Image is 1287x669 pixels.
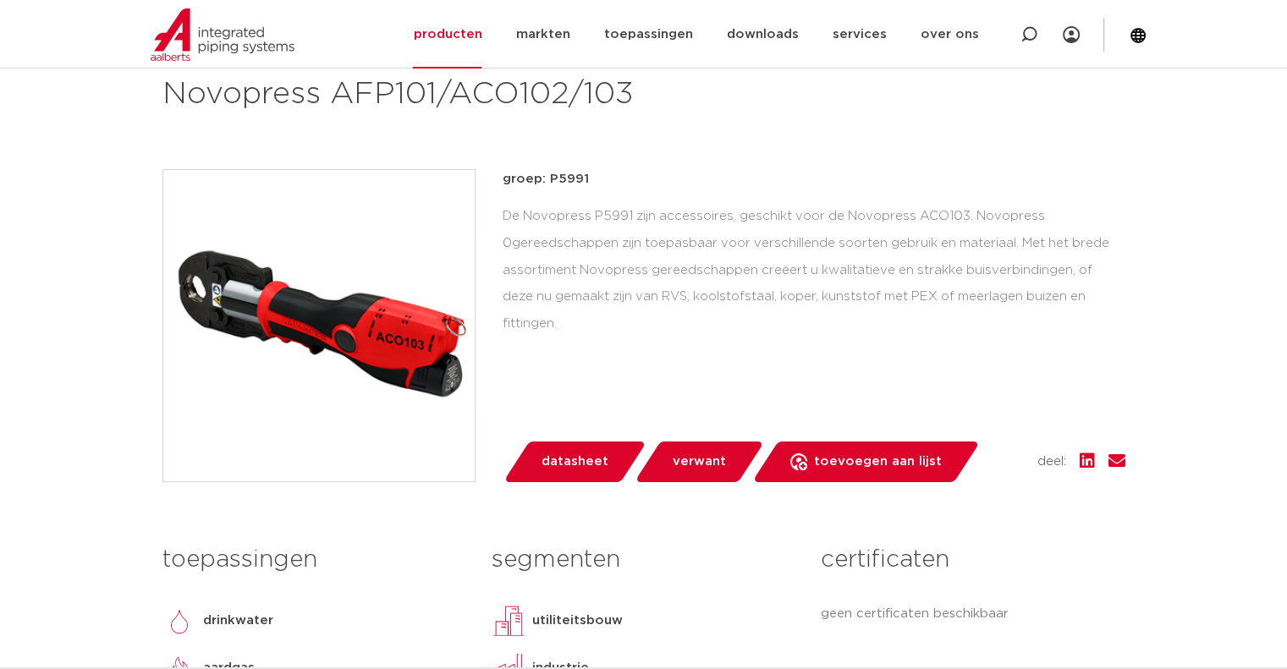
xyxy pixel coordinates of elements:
div: De Novopress P5991 zijn accessoires, geschikt voor de Novopress ACO103. Novopress 0gereedschappen... [503,203,1125,337]
span: datasheet [542,448,608,475]
img: utiliteitsbouw [492,604,525,638]
a: datasheet [503,441,646,482]
p: utiliteitsbouw [532,611,623,631]
span: deel: [1037,452,1066,472]
p: groep: P5991 [503,169,1125,189]
p: drinkwater [203,611,273,631]
p: geen certificaten beschikbaar [821,604,1125,624]
img: Product Image for Novopress AFP101/ACO102/103 [163,170,475,481]
h3: toepassingen [162,543,466,577]
h1: Novopress AFP101/ACO102/103 [162,74,798,115]
h3: certificaten [821,543,1125,577]
h3: segmenten [492,543,795,577]
span: toevoegen aan lijst [814,448,942,475]
a: verwant [634,441,764,482]
img: drinkwater [162,604,196,638]
span: verwant [673,448,726,475]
